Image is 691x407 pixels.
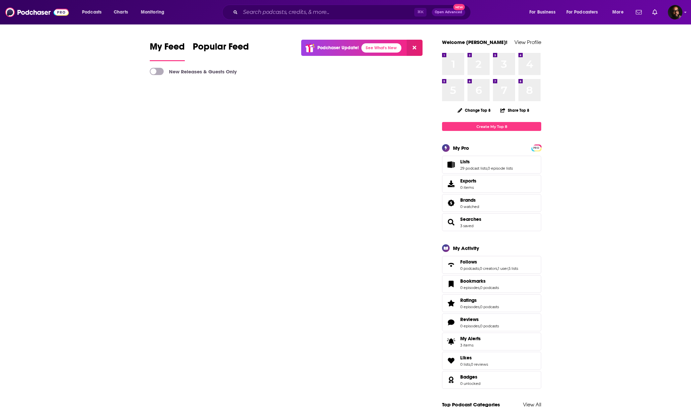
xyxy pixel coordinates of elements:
[566,8,598,17] span: For Podcasters
[150,41,185,61] a: My Feed
[460,159,513,165] a: Lists
[454,106,495,114] button: Change Top 8
[487,166,488,171] span: ,
[460,297,477,303] span: Ratings
[444,198,458,208] a: Brands
[453,245,479,251] div: My Activity
[453,145,469,151] div: My Pro
[514,39,541,45] a: View Profile
[444,279,458,289] a: Bookmarks
[480,285,499,290] a: 0 podcasts
[442,156,541,174] span: Lists
[460,285,479,290] a: 0 episodes
[460,297,499,303] a: Ratings
[442,194,541,212] span: Brands
[460,224,473,228] a: 3 saved
[5,6,69,19] a: Podchaser - Follow, Share and Rate Podcasts
[479,285,480,290] span: ,
[444,179,458,188] span: Exports
[136,7,173,18] button: open menu
[529,8,555,17] span: For Business
[460,216,481,222] a: Searches
[460,178,476,184] span: Exports
[82,8,102,17] span: Podcasts
[668,5,682,20] img: User Profile
[480,305,499,309] a: 0 podcasts
[442,352,541,370] span: Likes
[532,145,540,150] a: PRO
[442,175,541,193] a: Exports
[193,41,249,61] a: Popular Feed
[109,7,132,18] a: Charts
[460,381,480,386] a: 0 unlocked
[442,333,541,350] a: My Alerts
[442,122,541,131] a: Create My Top 8
[460,204,479,209] a: 0 watched
[480,266,497,271] a: 0 creators
[470,362,471,367] span: ,
[460,355,472,361] span: Likes
[432,8,465,16] button: Open AdvancedNew
[114,8,128,17] span: Charts
[442,213,541,231] span: Searches
[77,7,110,18] button: open menu
[442,313,541,331] span: Reviews
[444,160,458,169] a: Lists
[460,374,480,380] a: Badges
[240,7,414,18] input: Search podcasts, credits, & more...
[444,337,458,346] span: My Alerts
[508,266,518,271] a: 5 lists
[460,159,470,165] span: Lists
[141,8,164,17] span: Monitoring
[442,294,541,312] span: Ratings
[612,8,624,17] span: More
[444,218,458,227] a: Searches
[317,45,359,51] p: Podchaser Update!
[498,266,508,271] a: 1 user
[460,197,476,203] span: Brands
[444,356,458,365] a: Likes
[150,68,237,75] a: New Releases & Guests Only
[460,259,518,265] a: Follows
[460,355,488,361] a: Likes
[453,4,465,10] span: New
[444,260,458,269] a: Follows
[668,5,682,20] span: Logged in as ShawnAnthony
[361,43,401,53] a: See What's New
[442,371,541,389] span: Badges
[414,8,427,17] span: ⌘ K
[460,278,486,284] span: Bookmarks
[460,266,479,271] a: 0 podcasts
[460,197,479,203] a: Brands
[460,343,481,347] span: 3 items
[497,266,498,271] span: ,
[193,41,249,56] span: Popular Feed
[460,259,477,265] span: Follows
[608,7,632,18] button: open menu
[460,336,481,342] span: My Alerts
[460,316,499,322] a: Reviews
[633,7,644,18] a: Show notifications dropdown
[488,166,513,171] a: 0 episode lists
[150,41,185,56] span: My Feed
[650,7,660,18] a: Show notifications dropdown
[525,7,564,18] button: open menu
[480,324,499,328] a: 0 podcasts
[442,275,541,293] span: Bookmarks
[442,39,508,45] a: Welcome [PERSON_NAME]!
[442,256,541,274] span: Follows
[479,324,480,328] span: ,
[479,305,480,309] span: ,
[460,305,479,309] a: 0 episodes
[460,324,479,328] a: 0 episodes
[460,374,477,380] span: Badges
[471,362,488,367] a: 0 reviews
[460,316,479,322] span: Reviews
[500,104,530,117] button: Share Top 8
[460,185,476,190] span: 0 items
